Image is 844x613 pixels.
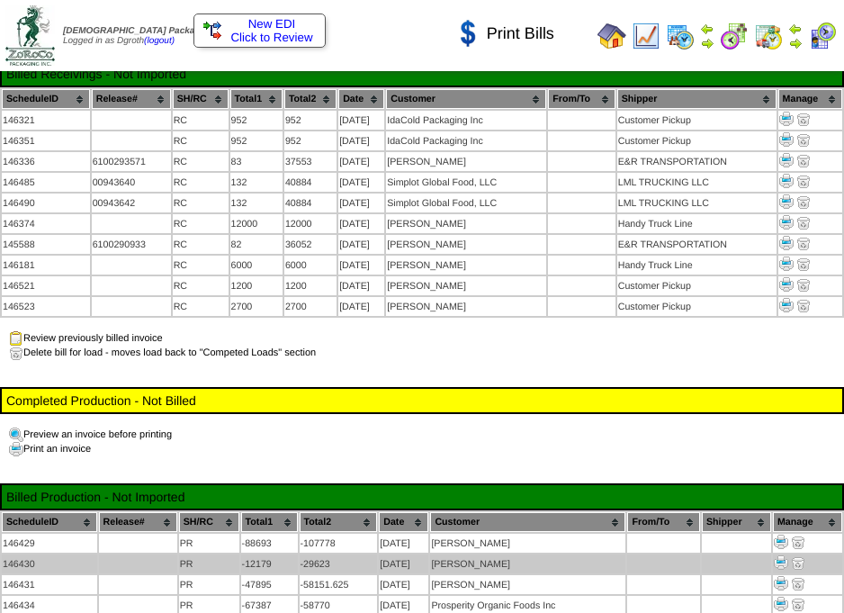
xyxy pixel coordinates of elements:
img: delete.gif [796,215,811,230]
th: Total1 [230,89,283,109]
img: calendarinout.gif [754,22,783,50]
img: Print [774,597,788,611]
img: Print [779,215,794,230]
th: SH/RC [179,512,239,532]
td: [DATE] [338,276,384,295]
img: Print [779,277,794,292]
td: 146374 [2,214,90,233]
img: arrowleft.gif [700,22,714,36]
td: IdaCold Packaging Inc [386,131,546,150]
span: Click to Review [203,31,316,44]
td: 40884 [284,194,337,212]
img: delete.gif [796,257,811,271]
th: Customer [386,89,546,109]
td: 6000 [284,256,337,275]
td: LML TRUCKING LLC [617,173,777,192]
td: 12000 [230,214,283,233]
td: [PERSON_NAME] [430,534,625,553]
img: Print [779,132,794,147]
td: -58151.625 [300,575,378,594]
td: RC [173,173,229,192]
th: Manage [778,89,842,109]
td: [DATE] [338,152,384,171]
td: [DATE] [338,194,384,212]
td: LML TRUCKING LLC [617,194,777,212]
img: clipboard.gif [9,331,23,346]
td: 6100290933 [92,235,171,254]
img: print.gif [9,442,23,456]
th: Shipper [702,512,771,532]
td: 952 [230,111,283,130]
th: Customer [430,512,625,532]
td: [PERSON_NAME] [430,554,625,573]
td: [DATE] [338,297,384,316]
th: Total1 [241,512,298,532]
td: [DATE] [338,235,384,254]
img: delete.gif [796,112,811,126]
img: delete.gif [9,346,23,360]
td: [PERSON_NAME] [386,235,546,254]
th: From/To [548,89,615,109]
img: ediSmall.gif [203,22,221,40]
img: delete.gif [796,174,811,188]
td: 146351 [2,131,90,150]
td: [PERSON_NAME] [386,256,546,275]
td: 82 [230,235,283,254]
td: 952 [284,131,337,150]
td: 132 [230,194,283,212]
img: delete.gif [791,597,805,611]
img: delete.gif [796,277,811,292]
td: -29623 [300,554,378,573]
td: [PERSON_NAME] [386,276,546,295]
td: RC [173,256,229,275]
td: 146429 [2,534,97,553]
td: Customer Pickup [617,276,777,295]
td: Customer Pickup [617,111,777,130]
img: delete.gif [791,576,805,590]
td: 146430 [2,554,97,573]
td: [DATE] [338,111,384,130]
td: 952 [284,111,337,130]
img: zoroco-logo-small.webp [5,5,55,66]
td: 2700 [284,297,337,316]
img: delete.gif [796,298,811,312]
td: RC [173,111,229,130]
img: Print [779,153,794,167]
th: Total2 [300,512,378,532]
td: E&R TRANSPORTATION [617,235,777,254]
td: Handy Truck Line [617,256,777,275]
span: Logged in as Dgroth [63,26,213,46]
img: Print [779,236,794,250]
th: Release# [92,89,171,109]
td: 83 [230,152,283,171]
td: Simplot Global Food, LLC [386,194,546,212]
td: 146181 [2,256,90,275]
img: Print [774,555,788,570]
td: RC [173,152,229,171]
img: arrowleft.gif [788,22,803,36]
td: [DATE] [379,554,428,573]
td: 37553 [284,152,337,171]
td: 6100293571 [92,152,171,171]
td: 145588 [2,235,90,254]
td: 36052 [284,235,337,254]
img: delete.gif [791,535,805,549]
td: 132 [230,173,283,192]
td: 146485 [2,173,90,192]
td: 6000 [230,256,283,275]
img: calendarblend.gif [720,22,749,50]
td: 40884 [284,173,337,192]
img: delete.gif [796,194,811,209]
th: ScheduleID [2,512,97,532]
img: delete.gif [796,236,811,250]
img: delete.gif [796,132,811,147]
td: Completed Production - Not Billed [5,392,839,409]
td: [DATE] [338,214,384,233]
td: -12179 [241,554,298,573]
td: [DATE] [338,131,384,150]
img: dollar.gif [454,19,483,48]
img: Print [779,194,794,209]
td: RC [173,297,229,316]
th: Date [338,89,384,109]
td: 146523 [2,297,90,316]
